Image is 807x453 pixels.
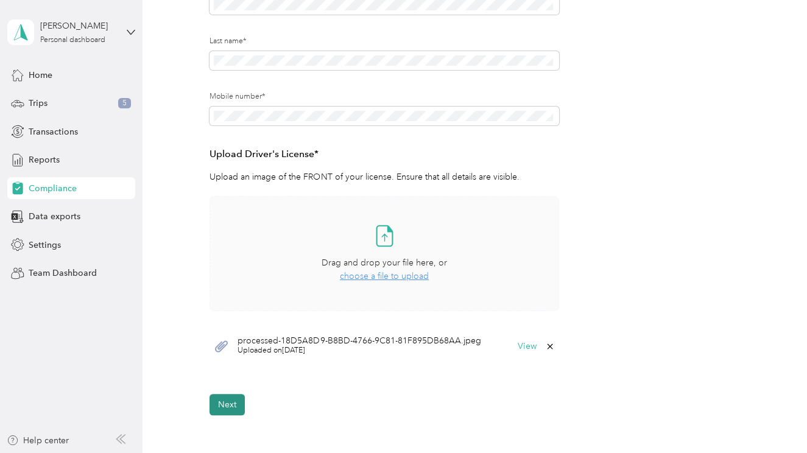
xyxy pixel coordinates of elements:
span: Team Dashboard [29,267,97,279]
div: Personal dashboard [40,37,105,44]
span: Reports [29,153,60,166]
h3: Upload Driver's License* [210,147,559,162]
button: Help center [7,434,69,447]
button: View [518,342,537,351]
span: Drag and drop your file here, orchoose a file to upload [210,197,558,311]
span: processed-18D5A8D9-B8BD-4766-9C81-81F895DB68AA.jpeg [238,337,481,345]
span: Settings [29,239,61,251]
label: Mobile number* [210,91,559,102]
span: Trips [29,97,48,110]
button: Next [210,394,245,415]
span: Drag and drop your file here, or [322,258,447,268]
p: Upload an image of the FRONT of your license. Ensure that all details are visible. [210,170,559,183]
span: choose a file to upload [340,271,429,281]
div: [PERSON_NAME] [40,19,116,32]
span: Transactions [29,125,78,138]
span: Uploaded on [DATE] [238,345,481,356]
span: Data exports [29,210,80,223]
iframe: Everlance-gr Chat Button Frame [739,385,807,453]
span: Compliance [29,182,77,195]
label: Last name* [210,36,559,47]
span: 5 [118,98,131,109]
span: Home [29,69,52,82]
